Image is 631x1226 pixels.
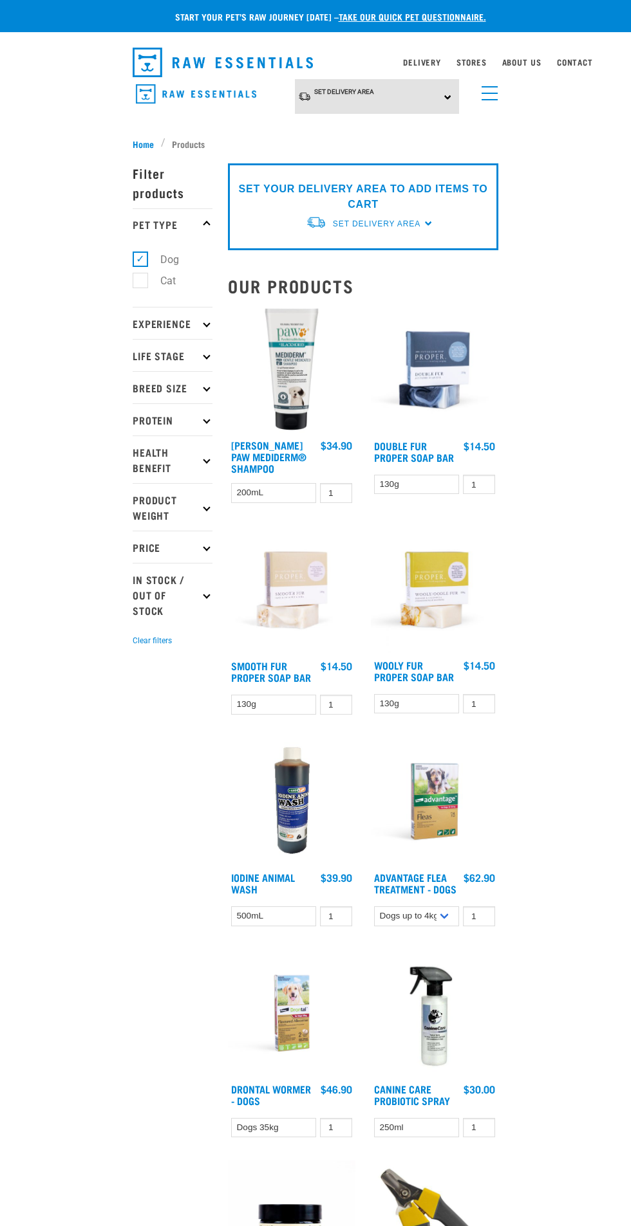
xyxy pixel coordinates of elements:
[464,440,495,452] div: $14.50
[306,215,326,229] img: van-moving.png
[133,137,154,151] span: Home
[320,695,352,715] input: 1
[133,371,212,403] p: Breed Size
[371,738,498,865] img: RE Product Shoot 2023 Nov8657
[464,872,495,883] div: $62.90
[133,137,161,151] a: Home
[463,1118,495,1138] input: 1
[228,949,355,1077] img: RE Product Shoot 2023 Nov8661
[371,949,498,1077] img: Canine Care
[122,42,509,82] nav: dropdown navigation
[374,662,454,679] a: Wooly Fur Proper Soap Bar
[557,60,593,64] a: Contact
[374,1086,450,1103] a: Canine Care Probiotic Spray
[374,874,457,892] a: Advantage Flea Treatment - Dogs
[320,483,352,503] input: 1
[371,306,498,433] img: Double fur soap
[464,1083,495,1095] div: $30.00
[231,663,311,680] a: Smooth Fur Proper Soap Bar
[339,14,486,19] a: take our quick pet questionnaire.
[133,339,212,371] p: Life Stage
[231,442,306,471] a: [PERSON_NAME] PAW MediDerm® Shampoo
[321,660,352,672] div: $14.50
[228,738,355,865] img: Iodine wash
[321,872,352,883] div: $39.90
[320,1118,352,1138] input: 1
[502,60,542,64] a: About Us
[321,1083,352,1095] div: $46.90
[464,659,495,671] div: $14.50
[133,157,212,208] p: Filter products
[333,219,420,228] span: Set Delivery Area
[463,475,495,495] input: 1
[133,435,212,483] p: Health Benefit
[140,273,181,289] label: Cat
[133,563,212,626] p: In Stock / Out Of Stock
[231,1086,311,1103] a: Drontal Wormer - Dogs
[321,439,352,451] div: $34.90
[133,48,313,77] img: Raw Essentials Logo
[140,252,184,268] label: Dog
[463,694,495,714] input: 1
[371,526,498,653] img: Oodle soap
[463,906,495,926] input: 1
[228,306,355,433] img: 9300807267127
[457,60,487,64] a: Stores
[231,874,295,892] a: Iodine Animal Wash
[314,88,374,95] span: Set Delivery Area
[133,137,498,151] nav: breadcrumbs
[238,181,489,212] p: SET YOUR DELIVERY AREA TO ADD ITEMS TO CART
[298,91,311,102] img: van-moving.png
[133,208,212,241] p: Pet Type
[403,60,440,64] a: Delivery
[320,906,352,926] input: 1
[133,403,212,435] p: Protein
[475,78,498,102] a: menu
[133,307,212,339] p: Experience
[133,635,172,646] button: Clear filters
[133,531,212,563] p: Price
[228,526,355,654] img: Smooth fur soap
[374,443,454,460] a: Double Fur Proper Soap Bar
[136,84,256,104] img: Raw Essentials Logo
[228,276,498,296] h2: Our Products
[133,483,212,531] p: Product Weight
